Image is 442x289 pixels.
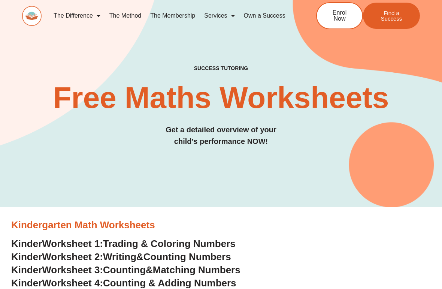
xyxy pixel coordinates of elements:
[42,238,103,249] span: Worksheet 1:
[11,264,240,276] a: KinderWorksheet 3:Counting&Matching Numbers
[42,251,103,262] span: Worksheet 2:
[49,7,105,24] a: The Difference
[239,7,290,24] a: Own a Success
[374,10,409,21] span: Find a Success
[42,264,103,276] span: Worksheet 3:
[11,277,42,289] span: Kinder
[363,3,420,29] a: Find a Success
[103,277,236,289] span: Counting & Adding Numbers
[143,251,231,262] span: Counting Numbers
[49,7,293,24] nav: Menu
[22,124,420,147] h3: Get a detailed overview of your child's performance NOW!
[11,238,42,249] span: Kinder
[103,251,136,262] span: Writing
[22,83,420,113] h2: Free Maths Worksheets​
[103,238,236,249] span: Trading & Coloring Numbers
[11,251,231,262] a: KinderWorksheet 2:Writing&Counting Numbers
[146,7,200,24] a: The Membership
[105,7,146,24] a: The Method
[200,7,239,24] a: Services
[153,264,240,276] span: Matching Numbers
[42,277,103,289] span: Worksheet 4:
[11,219,431,232] h3: Kindergarten Math Worksheets
[22,65,420,72] h4: SUCCESS TUTORING​
[316,2,363,29] a: Enrol Now
[11,238,236,249] a: KinderWorksheet 1:Trading & Coloring Numbers
[11,277,236,289] a: KinderWorksheet 4:Counting & Adding Numbers
[328,10,351,22] span: Enrol Now
[11,264,42,276] span: Kinder
[103,264,146,276] span: Counting
[11,251,42,262] span: Kinder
